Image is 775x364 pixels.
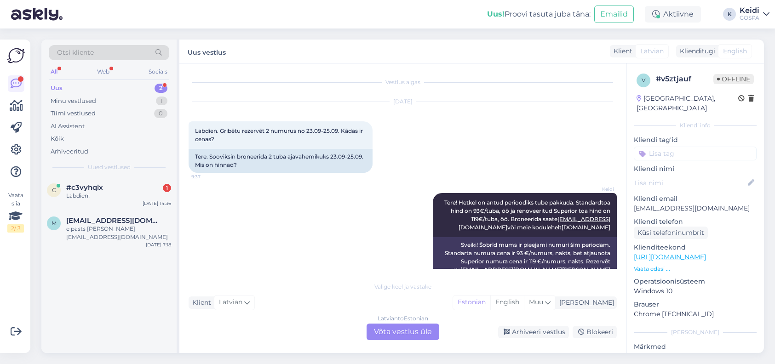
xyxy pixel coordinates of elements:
div: Kliendi info [634,121,757,130]
div: Blokeeri [573,326,617,338]
span: Otsi kliente [57,48,94,57]
div: Sveiki! Šobrīd mums ir pieejami numuri šim periodam. Standarta numura cena ir 93 €/numurs, nakts,... [433,237,617,286]
div: # v5ztjauf [656,74,713,85]
button: Emailid [594,6,634,23]
a: [EMAIL_ADDRESS][DOMAIN_NAME] [460,266,562,273]
p: Operatsioonisüsteem [634,277,757,286]
div: Aktiivne [645,6,701,23]
div: Keidi [740,7,759,14]
div: Klient [610,46,632,56]
div: English [490,296,524,309]
div: Arhiveeritud [51,147,88,156]
input: Lisa nimi [634,178,746,188]
div: GOSPA [740,14,759,22]
div: Latvian to Estonian [378,314,428,323]
div: 2 / 3 [7,224,24,233]
label: Uus vestlus [188,45,226,57]
p: Vaata edasi ... [634,265,757,273]
div: Minu vestlused [51,97,96,106]
div: [DATE] 14:36 [143,200,171,207]
span: m [52,220,57,227]
span: v [642,77,645,84]
div: Proovi tasuta juba täna: [487,9,591,20]
div: Vestlus algas [189,78,617,86]
img: Askly Logo [7,47,25,64]
div: e pasts [PERSON_NAME][EMAIL_ADDRESS][DOMAIN_NAME] [66,225,171,241]
div: [DATE] [189,97,617,106]
p: [EMAIL_ADDRESS][DOMAIN_NAME] [634,204,757,213]
div: 1 [163,184,171,192]
div: Valige keel ja vastake [189,283,617,291]
div: Tiimi vestlused [51,109,96,118]
p: Kliendi tag'id [634,135,757,145]
span: mairavainovska@inbox.lv [66,216,162,225]
a: [DOMAIN_NAME] [562,224,610,231]
p: Brauser [634,300,757,309]
b: Uus! [487,10,505,18]
div: Küsi telefoninumbrit [634,227,708,239]
p: Märkmed [634,342,757,352]
p: Kliendi nimi [634,164,757,174]
div: All [49,66,59,78]
span: Latvian [219,297,242,307]
div: Estonian [453,296,490,309]
div: Arhiveeri vestlus [498,326,569,338]
div: Web [95,66,111,78]
div: AI Assistent [51,122,85,131]
div: Socials [147,66,169,78]
span: c [52,187,56,193]
div: [DATE] 7:18 [146,241,171,248]
a: KeidiGOSPA [740,7,769,22]
span: Uued vestlused [88,163,131,171]
p: Klienditeekond [634,243,757,252]
div: [GEOGRAPHIC_DATA], [GEOGRAPHIC_DATA] [637,94,738,113]
span: #c3vyhqlx [66,183,103,192]
input: Lisa tag [634,147,757,160]
div: Labdien! [66,192,171,200]
span: English [723,46,747,56]
span: 9:37 [191,173,226,180]
div: 0 [154,109,167,118]
span: Labdien. Gribētu rezervēt 2 numurus no 23.09-25.09. Kādas ir cenas? [195,127,364,142]
div: Kõik [51,134,64,143]
div: Klienditugi [676,46,715,56]
div: Klient [189,298,211,307]
div: K [723,8,736,21]
p: Windows 10 [634,286,757,296]
div: Uus [51,84,63,93]
p: Kliendi telefon [634,217,757,227]
div: Vaata siia [7,191,24,233]
div: [PERSON_NAME] [556,298,614,307]
span: Muu [529,298,543,306]
a: [URL][DOMAIN_NAME] [634,253,706,261]
div: 2 [155,84,167,93]
div: Võta vestlus üle [367,324,439,340]
div: Tere. Sooviksin broneerida 2 tuba ajavahemikuks 23.09-25.09. Mis on hinnad? [189,149,373,173]
p: Chrome [TECHNICAL_ID] [634,309,757,319]
span: Keidi [580,186,614,193]
div: [PERSON_NAME] [634,328,757,336]
span: Tere! Hetkel on antud perioodiks tube pakkuda. Standardtoa hind on 93€/tuba, öö ja renoveeritud S... [444,199,612,231]
p: Kliendi email [634,194,757,204]
div: 1 [156,97,167,106]
span: Offline [713,74,754,84]
span: Latvian [640,46,664,56]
